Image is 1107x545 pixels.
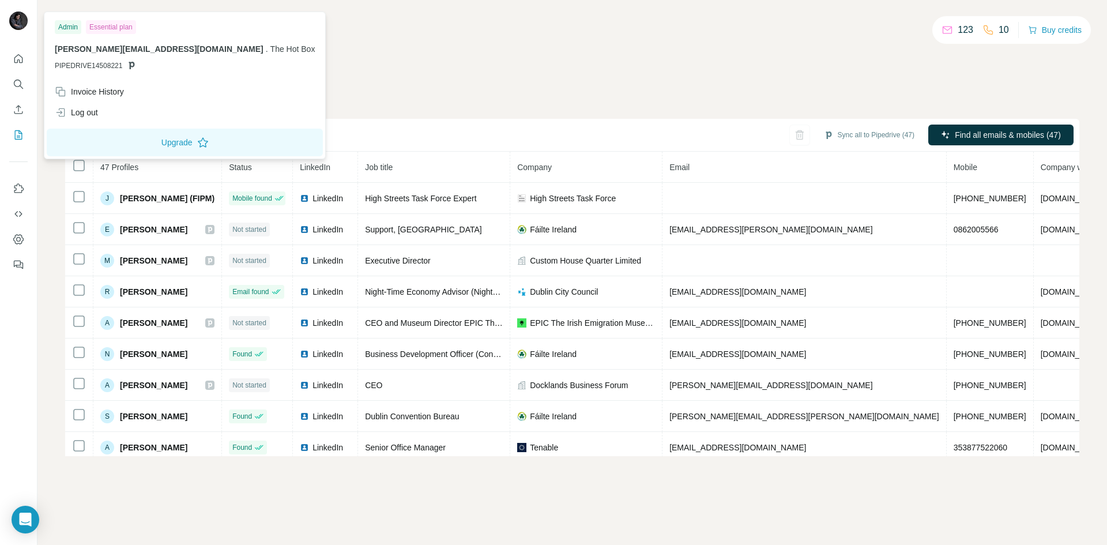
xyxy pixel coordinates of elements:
[312,317,343,329] span: LinkedIn
[232,411,252,422] span: Found
[1041,225,1105,234] span: [DOMAIN_NAME]
[300,443,309,452] img: LinkedIn logo
[120,317,187,329] span: [PERSON_NAME]
[312,442,343,453] span: LinkedIn
[55,44,263,54] span: [PERSON_NAME][EMAIL_ADDRESS][DOMAIN_NAME]
[669,287,806,296] span: [EMAIL_ADDRESS][DOMAIN_NAME]
[1041,349,1105,359] span: [DOMAIN_NAME]
[365,318,590,328] span: CEO and Museum Director EPIC The Irish Emigration Museum
[669,349,806,359] span: [EMAIL_ADDRESS][DOMAIN_NAME]
[530,193,616,204] span: High Streets Task Force
[530,411,577,422] span: Fáilte Ireland
[1041,412,1105,421] span: [DOMAIN_NAME]
[958,23,973,37] p: 123
[1041,194,1105,203] span: [DOMAIN_NAME]
[232,380,266,390] span: Not started
[530,286,598,298] span: Dublin City Council
[1041,287,1105,296] span: [DOMAIN_NAME]
[300,318,309,328] img: LinkedIn logo
[312,193,343,204] span: LinkedIn
[120,286,187,298] span: [PERSON_NAME]
[47,129,323,156] button: Upgrade
[928,125,1074,145] button: Find all emails & mobiles (47)
[55,61,122,71] span: PIPEDRIVE14508221
[120,255,187,266] span: [PERSON_NAME]
[300,225,309,234] img: LinkedIn logo
[530,255,641,266] span: Custom House Quarter Limited
[517,194,526,203] img: company-logo
[530,224,577,235] span: Fáilte Ireland
[232,224,266,235] span: Not started
[1028,22,1082,38] button: Buy credits
[365,412,459,421] span: Dublin Convention Bureau
[530,348,577,360] span: Fáilte Ireland
[365,349,626,359] span: Business Development Officer (Conferences), Dublin Convention Bureau
[120,411,187,422] span: [PERSON_NAME]
[1041,318,1105,328] span: [DOMAIN_NAME]
[669,381,872,390] span: [PERSON_NAME][EMAIL_ADDRESS][DOMAIN_NAME]
[9,48,28,69] button: Quick start
[9,254,28,275] button: Feedback
[300,256,309,265] img: LinkedIn logo
[9,125,28,145] button: My lists
[100,409,114,423] div: S
[55,20,81,34] div: Admin
[999,23,1009,37] p: 10
[9,229,28,250] button: Dashboard
[517,163,552,172] span: Company
[120,224,187,235] span: [PERSON_NAME]
[120,193,214,204] span: [PERSON_NAME] (FIPM)
[517,287,526,296] img: company-logo
[365,225,482,234] span: Support, [GEOGRAPHIC_DATA]
[86,20,136,34] div: Essential plan
[232,255,266,266] span: Not started
[229,163,252,172] span: Status
[954,381,1026,390] span: [PHONE_NUMBER]
[100,163,138,172] span: 47 Profiles
[100,223,114,236] div: E
[9,204,28,224] button: Use Surfe API
[270,44,315,54] span: The Hot Box
[1041,163,1105,172] span: Company website
[9,12,28,30] img: Avatar
[954,412,1026,421] span: [PHONE_NUMBER]
[517,225,526,234] img: company-logo
[530,442,558,453] span: Tenable
[669,225,872,234] span: [EMAIL_ADDRESS][PERSON_NAME][DOMAIN_NAME]
[669,163,690,172] span: Email
[517,318,526,328] img: company-logo
[312,411,343,422] span: LinkedIn
[232,287,269,297] span: Email found
[9,178,28,199] button: Use Surfe on LinkedIn
[300,412,309,421] img: LinkedIn logo
[232,349,252,359] span: Found
[365,381,382,390] span: CEO
[530,317,655,329] span: EPIC The Irish Emigration Museum
[365,194,476,203] span: High Streets Task Force Expert
[300,381,309,390] img: LinkedIn logo
[9,99,28,120] button: Enrich CSV
[312,348,343,360] span: LinkedIn
[9,74,28,95] button: Search
[954,194,1026,203] span: [PHONE_NUMBER]
[954,443,1007,452] span: 353877522060
[232,318,266,328] span: Not started
[365,256,431,265] span: Executive Director
[312,224,343,235] span: LinkedIn
[669,443,806,452] span: [EMAIL_ADDRESS][DOMAIN_NAME]
[120,348,187,360] span: [PERSON_NAME]
[312,379,343,391] span: LinkedIn
[100,441,114,454] div: A
[300,163,330,172] span: LinkedIn
[816,126,922,144] button: Sync all to Pipedrive (47)
[365,287,608,296] span: Night-Time Economy Advisor (Night Mayor) [GEOGRAPHIC_DATA].
[365,163,393,172] span: Job title
[312,255,343,266] span: LinkedIn
[669,318,806,328] span: [EMAIL_ADDRESS][DOMAIN_NAME]
[954,225,999,234] span: 0862005566
[100,378,114,392] div: A
[300,349,309,359] img: LinkedIn logo
[120,442,187,453] span: [PERSON_NAME]
[55,86,124,97] div: Invoice History
[100,347,114,361] div: N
